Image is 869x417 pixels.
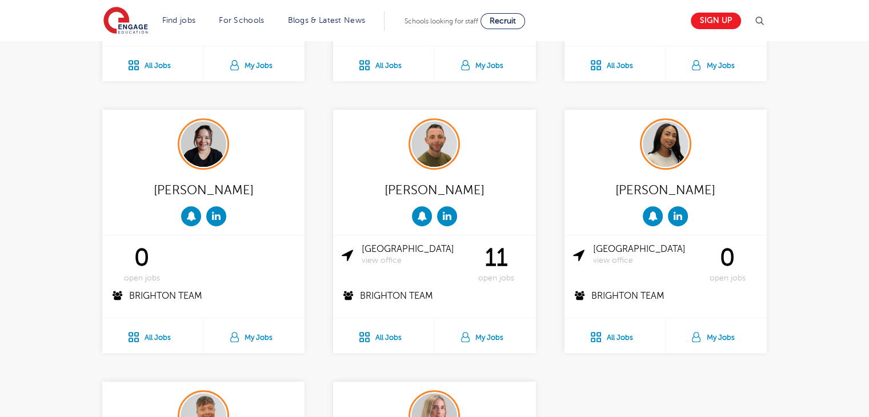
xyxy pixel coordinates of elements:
div: [PERSON_NAME] [111,178,296,201]
span: view office [362,256,465,266]
div: 0 [111,244,173,283]
a: My Jobs [666,318,767,353]
p: Brighton Team [342,289,527,303]
a: All Jobs [333,46,434,81]
a: All Jobs [102,46,203,81]
a: All Jobs [102,318,203,353]
a: My Jobs [203,318,305,353]
div: [PERSON_NAME] [342,178,527,201]
a: [GEOGRAPHIC_DATA]view office [362,244,465,266]
a: My Jobs [434,318,535,353]
span: open jobs [696,274,758,283]
span: view office [593,256,696,266]
a: Blogs & Latest News [288,16,366,25]
div: [PERSON_NAME] [573,178,758,201]
a: My Jobs [666,46,767,81]
a: All Jobs [333,318,434,353]
a: Sign up [691,13,741,29]
a: All Jobs [564,318,665,353]
span: open jobs [111,274,173,283]
a: [GEOGRAPHIC_DATA]view office [593,244,696,266]
a: All Jobs [564,46,665,81]
a: For Schools [219,16,264,25]
a: Recruit [480,13,525,29]
a: Find jobs [162,16,196,25]
a: My Jobs [434,46,535,81]
span: Recruit [490,17,516,25]
a: My Jobs [203,46,305,81]
span: Schools looking for staff [405,17,478,25]
span: open jobs [466,274,527,283]
div: 0 [696,244,758,283]
div: 11 [466,244,527,283]
p: Brighton Team [573,289,758,303]
p: Brighton Team [111,289,296,303]
img: Engage Education [103,7,148,35]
